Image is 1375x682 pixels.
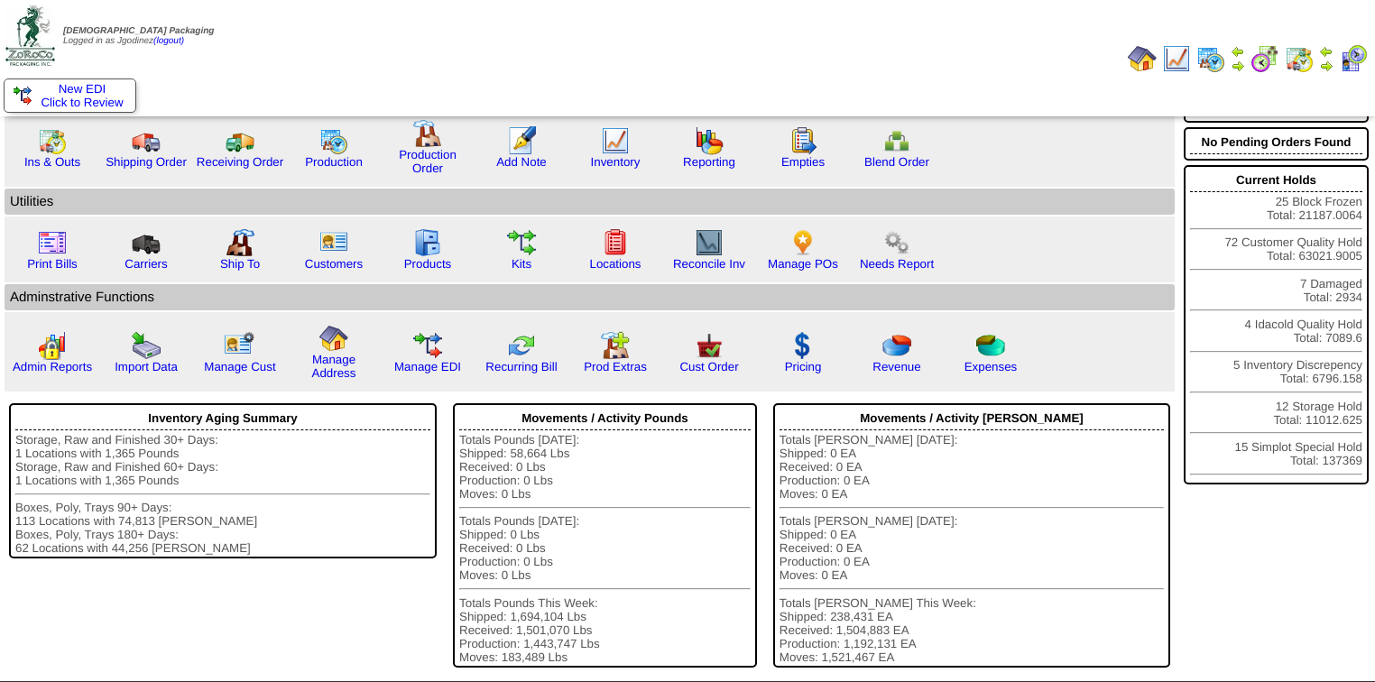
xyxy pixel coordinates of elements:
[1339,44,1368,73] img: calendarcustomer.gif
[5,284,1175,310] td: Adminstrative Functions
[789,228,817,257] img: po.png
[485,360,557,373] a: Recurring Bill
[312,353,356,380] a: Manage Address
[27,257,78,271] a: Print Bills
[864,155,929,169] a: Blend Order
[781,155,825,169] a: Empties
[63,26,214,36] span: [DEMOGRAPHIC_DATA] Packaging
[695,331,724,360] img: cust_order.png
[132,331,161,360] img: import.gif
[872,360,920,373] a: Revenue
[399,148,457,175] a: Production Order
[226,228,254,257] img: factory2.gif
[38,228,67,257] img: invoice2.gif
[63,26,214,46] span: Logged in as Jgodinez
[496,155,547,169] a: Add Note
[132,228,161,257] img: truck3.gif
[13,360,92,373] a: Admin Reports
[224,331,257,360] img: managecust.png
[413,228,442,257] img: cabinet.gif
[964,360,1018,373] a: Expenses
[679,360,738,373] a: Cust Order
[204,360,275,373] a: Manage Cust
[695,126,724,155] img: graph.gif
[673,257,745,271] a: Reconcile Inv
[413,119,442,148] img: factory.gif
[5,189,1175,215] td: Utilities
[584,360,647,373] a: Prod Extras
[780,433,1164,664] div: Totals [PERSON_NAME] [DATE]: Shipped: 0 EA Received: 0 EA Production: 0 EA Moves: 0 EA Totals [PE...
[319,324,348,353] img: home.gif
[1319,44,1333,59] img: arrowleft.gif
[780,407,1164,430] div: Movements / Activity [PERSON_NAME]
[882,331,911,360] img: pie_chart.png
[305,155,363,169] a: Production
[14,82,126,109] a: New EDI Click to Review
[1184,165,1369,484] div: 25 Block Frozen Total: 21187.0064 72 Customer Quality Hold Total: 63021.9005 7 Damaged Total: 293...
[789,331,817,360] img: dollar.gif
[404,257,452,271] a: Products
[1319,59,1333,73] img: arrowright.gif
[1285,44,1314,73] img: calendarinout.gif
[768,257,838,271] a: Manage POs
[15,407,430,430] div: Inventory Aging Summary
[1196,44,1225,73] img: calendarprod.gif
[59,82,106,96] span: New EDI
[591,155,641,169] a: Inventory
[789,126,817,155] img: workorder.gif
[319,126,348,155] img: calendarprod.gif
[601,228,630,257] img: locations.gif
[220,257,260,271] a: Ship To
[695,228,724,257] img: line_graph2.gif
[14,87,32,105] img: ediSmall.gif
[1250,44,1279,73] img: calendarblend.gif
[459,433,751,664] div: Totals Pounds [DATE]: Shipped: 58,664 Lbs Received: 0 Lbs Production: 0 Lbs Moves: 0 Lbs Totals P...
[785,360,822,373] a: Pricing
[601,126,630,155] img: line_graph.gif
[459,407,751,430] div: Movements / Activity Pounds
[14,96,126,109] span: Click to Review
[1231,44,1245,59] img: arrowleft.gif
[226,126,254,155] img: truck2.gif
[125,257,167,271] a: Carriers
[1190,169,1362,192] div: Current Holds
[15,433,430,555] div: Storage, Raw and Finished 30+ Days: 1 Locations with 1,365 Pounds Storage, Raw and Finished 60+ D...
[106,155,187,169] a: Shipping Order
[589,257,641,271] a: Locations
[683,155,735,169] a: Reporting
[413,331,442,360] img: edi.gif
[38,331,67,360] img: graph2.png
[115,360,178,373] a: Import Data
[305,257,363,271] a: Customers
[507,228,536,257] img: workflow.gif
[882,126,911,155] img: network.png
[507,126,536,155] img: orders.gif
[1128,44,1157,73] img: home.gif
[1231,59,1245,73] img: arrowright.gif
[394,360,461,373] a: Manage EDI
[319,228,348,257] img: customers.gif
[24,155,80,169] a: Ins & Outs
[1162,44,1191,73] img: line_graph.gif
[860,257,934,271] a: Needs Report
[976,331,1005,360] img: pie_chart2.png
[5,5,55,66] img: zoroco-logo-small.webp
[512,257,531,271] a: Kits
[1190,131,1362,154] div: No Pending Orders Found
[197,155,283,169] a: Receiving Order
[507,331,536,360] img: reconcile.gif
[601,331,630,360] img: prodextras.gif
[153,36,184,46] a: (logout)
[882,228,911,257] img: workflow.png
[38,126,67,155] img: calendarinout.gif
[132,126,161,155] img: truck.gif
